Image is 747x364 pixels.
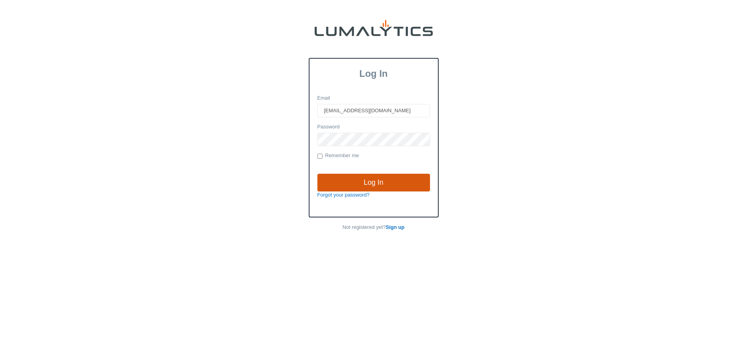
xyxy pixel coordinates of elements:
img: lumalytics-black-e9b537c871f77d9ce8d3a6940f85695cd68c596e3f819dc492052d1098752254.png [315,20,433,36]
label: Remember me [317,152,359,160]
input: Log In [317,174,430,192]
label: Password [317,123,340,131]
h3: Log In [310,68,438,79]
label: Email [317,95,330,102]
a: Sign up [386,224,405,230]
p: Not registered yet? [309,224,439,231]
input: Remember me [317,154,323,159]
input: Email [317,104,430,117]
a: Forgot your password? [317,192,370,198]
